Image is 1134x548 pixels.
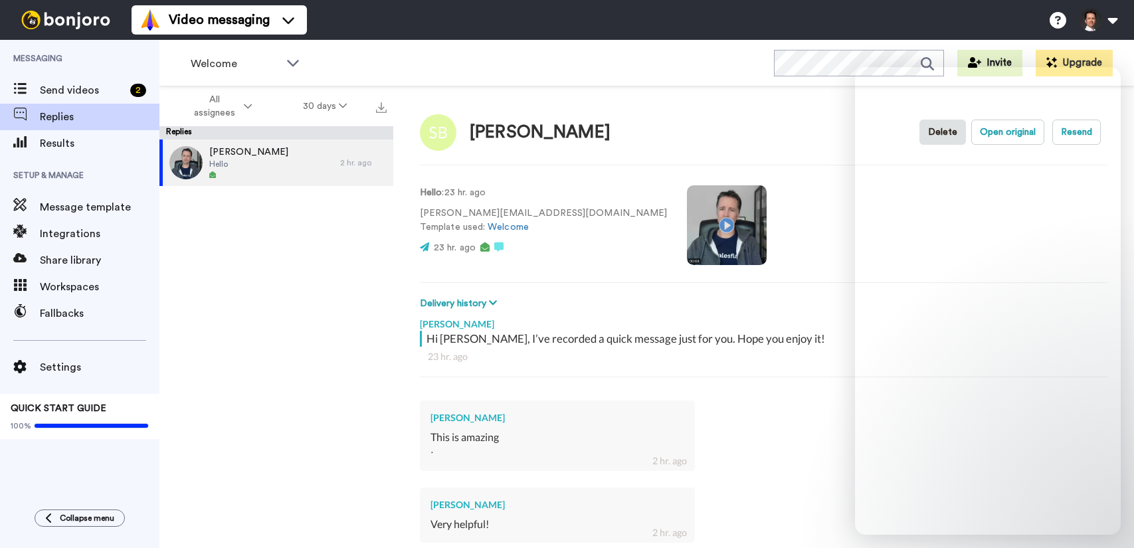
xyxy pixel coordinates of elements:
span: Results [40,136,159,151]
p: : 23 hr. ago [420,186,667,200]
div: Hi [PERSON_NAME], I’ve recorded a quick message just for you. Hope you enjoy it! [426,331,1104,347]
div: 2 hr. ago [340,157,387,168]
div: [PERSON_NAME] [430,498,684,511]
div: [PERSON_NAME] [420,311,1107,331]
img: export.svg [376,102,387,113]
div: Replies [159,126,393,139]
button: Upgrade [1036,50,1113,76]
img: vm-color.svg [140,9,161,31]
span: QUICK START GUIDE [11,404,106,413]
span: Hello [209,159,288,169]
a: [PERSON_NAME]Hello2 hr. ago [159,139,393,186]
span: Welcome [191,56,280,72]
span: Send videos [40,82,125,98]
span: Fallbacks [40,306,159,321]
img: d629ba1e-6ac4-4513-9551-a4895c781388-thumb.jpg [169,146,203,179]
button: All assignees [162,88,278,125]
span: Collapse menu [60,513,114,523]
div: 23 hr. ago [428,350,1099,363]
div: This is amazing ᐧ [430,430,684,460]
span: Message template [40,199,159,215]
img: bj-logo-header-white.svg [16,11,116,29]
button: 30 days [278,94,373,118]
span: Workspaces [40,279,159,295]
span: [PERSON_NAME] [209,145,288,159]
span: Integrations [40,226,159,242]
img: Image of Sarah Bax [420,114,456,151]
span: Video messaging [169,11,270,29]
a: Welcome [488,223,529,232]
iframe: Intercom live chat [855,67,1121,535]
strong: Hello [420,188,442,197]
div: 2 [130,84,146,97]
span: Settings [40,359,159,375]
span: All assignees [187,93,241,120]
div: 2 hr. ago [652,454,687,468]
div: [PERSON_NAME] [430,411,684,424]
span: Replies [40,109,159,125]
div: Very helpful! [430,517,684,532]
button: Collapse menu [35,509,125,527]
div: [PERSON_NAME] [470,123,611,142]
button: Invite [957,50,1022,76]
span: 23 hr. ago [434,243,476,252]
p: [PERSON_NAME][EMAIL_ADDRESS][DOMAIN_NAME] Template used: [420,207,667,234]
button: Export all results that match these filters now. [372,96,391,116]
span: 100% [11,420,31,431]
span: Share library [40,252,159,268]
button: Delivery history [420,296,501,311]
div: 2 hr. ago [652,526,687,539]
